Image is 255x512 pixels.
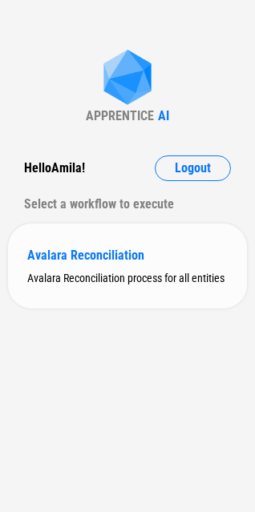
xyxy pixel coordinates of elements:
[175,162,211,175] span: Logout
[155,155,231,181] button: Logout
[24,155,85,181] div: Hello Amila !
[27,248,228,263] div: Avalara Reconciliation
[24,191,231,217] div: Select a workflow to execute
[158,108,169,123] div: AI
[27,272,228,284] div: Avalara Reconciliation process for all entities
[86,108,154,123] div: APPRENTICE
[95,50,160,108] img: Apprentice AI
